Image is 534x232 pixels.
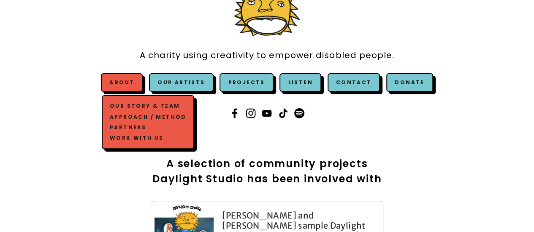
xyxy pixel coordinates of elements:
a: Donate [386,73,433,92]
a: Listen [288,79,312,86]
a: Our Artists [149,73,213,92]
a: About [109,79,134,86]
a: Partners [108,122,188,133]
a: Approach / Method [108,112,188,122]
a: Our Story & Team [108,101,188,112]
a: Projects [220,73,273,92]
a: A charity using creativity to empower disabled people. [140,46,394,65]
h2: A selection of community projects Daylight Studio has been involved with [151,156,383,187]
a: Work with us [108,133,188,143]
a: Contact [328,73,380,92]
